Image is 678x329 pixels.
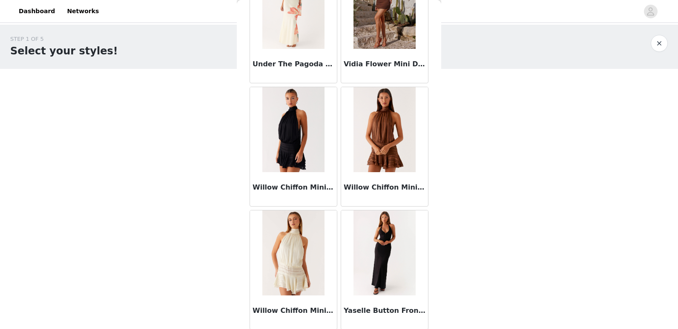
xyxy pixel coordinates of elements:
h3: Yaselle Button Front Maxi Dress - Black [344,306,425,316]
img: Willow Chiffon Mini Dress - Black [262,87,324,172]
h3: Vidia Flower Mini Dress - Chocolate [344,59,425,69]
img: Yaselle Button Front Maxi Dress - Black [353,210,416,295]
h1: Select your styles! [10,43,118,59]
a: Dashboard [14,2,60,21]
img: Willow Chiffon Mini Dress - Ivory [262,210,324,295]
div: avatar [646,5,655,18]
div: STEP 1 OF 5 [10,35,118,43]
img: Willow Chiffon Mini Dress - Chocolate [353,87,416,172]
h3: Willow Chiffon Mini Dress - Ivory [253,306,334,316]
h3: Under The Pagoda Maxi Dress - Siena Floral [253,59,334,69]
h3: Willow Chiffon Mini Dress - Black [253,182,334,193]
a: Networks [62,2,104,21]
h3: Willow Chiffon Mini Dress - Chocolate [344,182,425,193]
